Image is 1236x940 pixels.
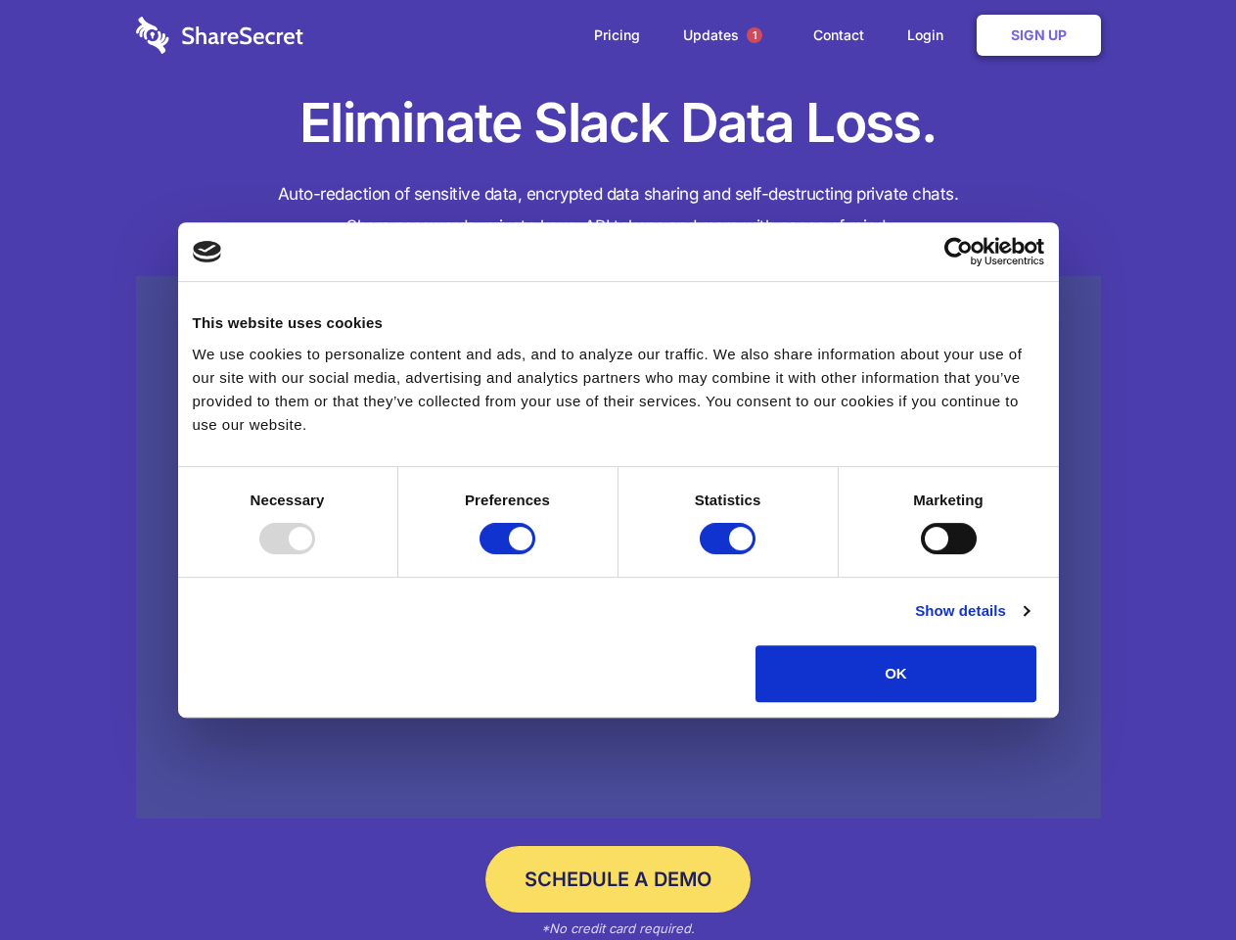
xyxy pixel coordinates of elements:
strong: Marketing [913,492,984,508]
strong: Preferences [465,492,550,508]
strong: Necessary [251,492,325,508]
a: Contact [794,5,884,66]
em: *No credit card required. [541,920,695,936]
a: Usercentrics Cookiebot - opens in a new window [873,237,1044,266]
a: Login [888,5,973,66]
button: OK [755,645,1036,702]
a: Pricing [574,5,660,66]
a: Wistia video thumbnail [136,276,1101,820]
div: We use cookies to personalize content and ads, and to analyze our traffic. We also share informat... [193,343,1044,437]
span: 1 [747,27,762,43]
a: Show details [915,599,1029,623]
a: Schedule a Demo [485,846,751,913]
h1: Eliminate Slack Data Loss. [136,88,1101,159]
h4: Auto-redaction of sensitive data, encrypted data sharing and self-destructing private chats. Shar... [136,178,1101,243]
img: logo [193,241,222,262]
strong: Statistics [695,492,761,508]
div: This website uses cookies [193,311,1044,335]
a: Sign Up [977,15,1101,56]
img: logo-wordmark-white-trans-d4663122ce5f474addd5e946df7df03e33cb6a1c49d2221995e7729f52c070b2.svg [136,17,303,54]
